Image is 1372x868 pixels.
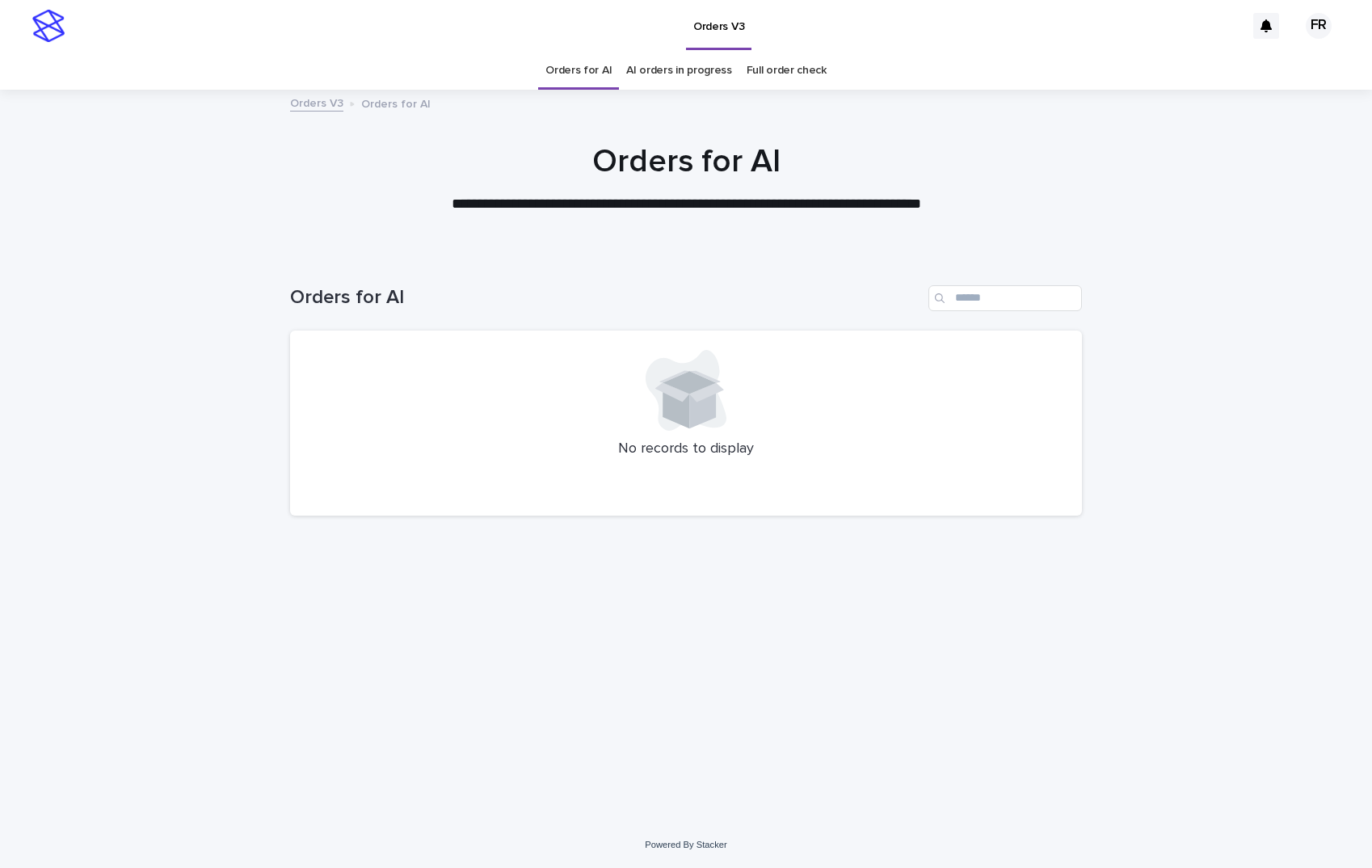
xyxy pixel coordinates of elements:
[290,286,922,310] h1: Orders for AI
[361,94,431,112] p: Orders for AI
[290,93,343,112] a: Orders V3
[1306,13,1332,39] div: FR
[545,52,612,90] a: Orders for AI
[32,10,65,42] img: stacker-logo-s-only.png
[290,142,1082,181] h1: Orders for AI
[645,840,726,849] a: Powered By Stacker
[626,52,732,90] a: AI orders in progress
[309,440,1063,458] p: No records to display
[747,52,827,90] a: Full order check
[928,285,1082,311] input: Search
